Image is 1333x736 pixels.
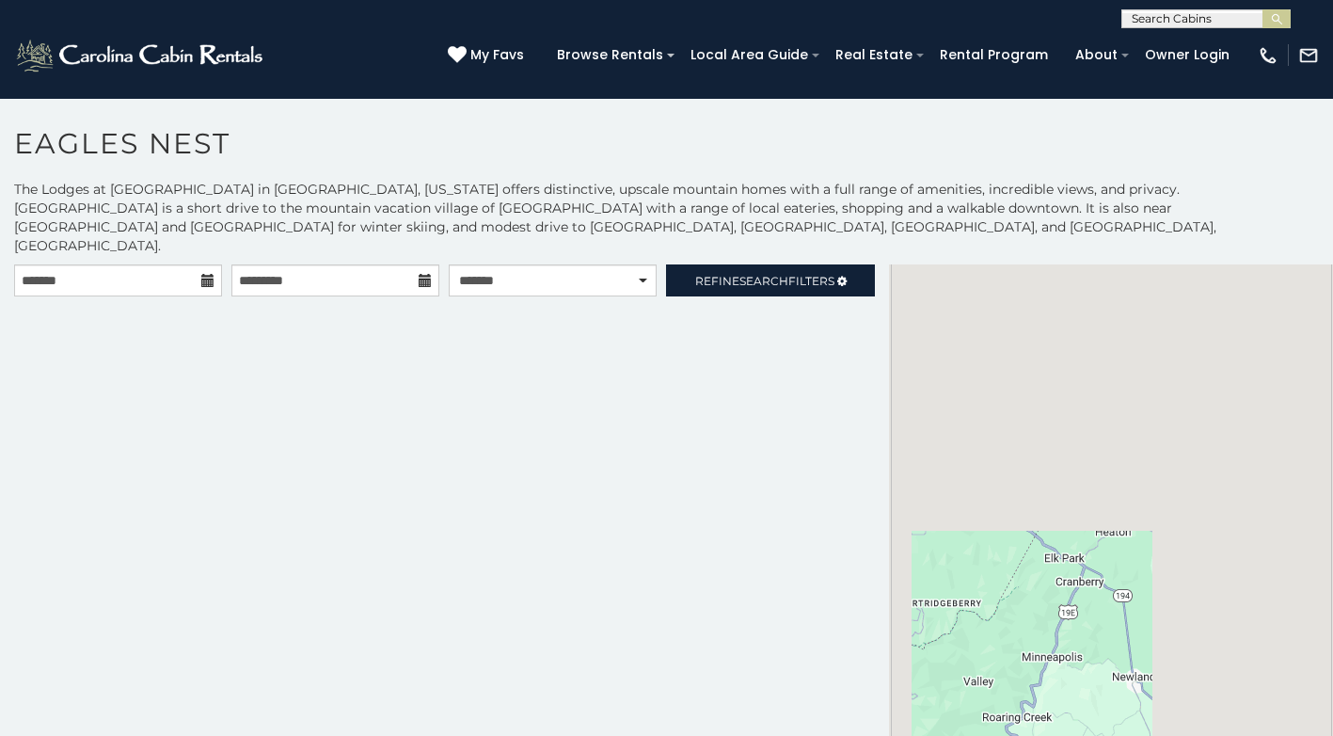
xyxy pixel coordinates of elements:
a: About [1066,40,1127,70]
a: RefineSearchFilters [666,264,874,296]
a: Real Estate [826,40,922,70]
a: Browse Rentals [547,40,673,70]
a: Local Area Guide [681,40,817,70]
a: My Favs [448,45,529,66]
a: Owner Login [1135,40,1239,70]
span: My Favs [470,45,524,65]
img: mail-regular-white.png [1298,45,1319,66]
span: Refine Filters [695,274,834,288]
span: Search [739,274,788,288]
img: White-1-2.png [14,37,268,74]
a: Rental Program [930,40,1057,70]
img: phone-regular-white.png [1258,45,1278,66]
